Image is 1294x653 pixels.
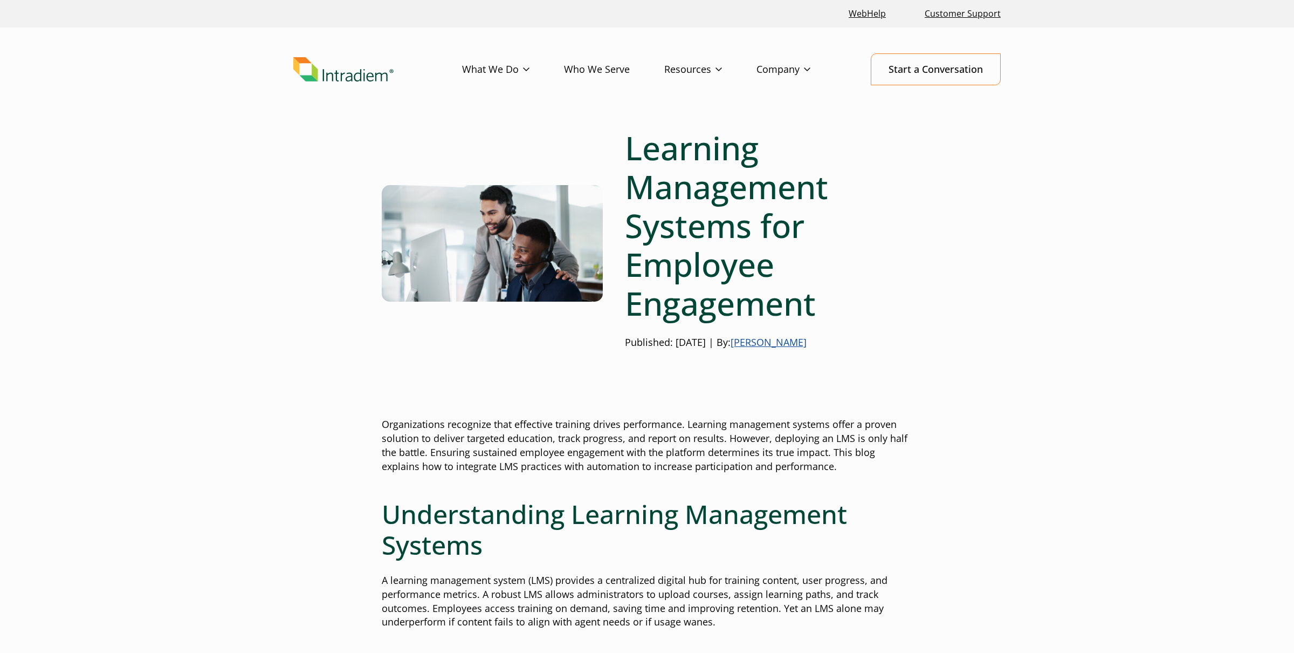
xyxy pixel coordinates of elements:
a: Who We Serve [564,54,664,85]
a: Link to homepage of Intradiem [293,57,462,82]
a: Company [756,54,845,85]
a: Start a Conversation [871,53,1001,85]
a: What We Do [462,54,564,85]
p: A learning management system (LMS) provides a centralized digital hub for training content, user ... [382,574,912,630]
p: Published: [DATE] | By: [625,336,912,350]
h2: Understanding Learning Management Systems [382,499,912,561]
p: Organizations recognize that effective training drives performance. Learning management systems o... [382,418,912,474]
a: Customer Support [920,2,1005,25]
img: Intradiem [293,57,394,82]
a: Link opens in a new window [844,2,890,25]
a: [PERSON_NAME] [731,336,807,349]
h1: Learning Management Systems for Employee Engagement [625,128,912,323]
a: Resources [664,54,756,85]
